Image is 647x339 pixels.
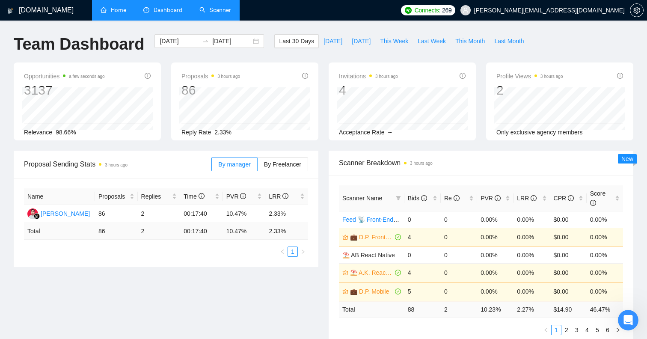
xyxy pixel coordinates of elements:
span: check-circle [395,270,401,276]
td: 5 [404,282,441,301]
li: Next Page [298,247,308,257]
span: left [543,327,549,333]
time: 3 hours ago [217,74,240,79]
li: Previous Page [541,325,551,335]
span: Profile Views [496,71,563,81]
td: 86 [95,205,138,223]
span: info-circle [617,73,623,79]
th: Replies [138,188,181,205]
td: 10.47 % [223,223,266,240]
span: Proposals [181,71,240,81]
a: setting [630,7,644,14]
time: 3 hours ago [540,74,563,79]
th: Proposals [95,188,138,205]
span: Last Week [418,36,446,46]
td: 0.00% [477,282,513,301]
img: gigradar-bm.png [34,213,40,219]
span: Re [444,195,460,202]
td: 0.00% [587,228,623,247]
span: info-circle [199,193,205,199]
span: Proposals [98,192,128,201]
button: [DATE] [319,34,347,48]
li: 5 [592,325,602,335]
td: 2.33% [265,205,308,223]
a: ⛱️ A.K. React.js [350,268,393,277]
span: CPR [554,195,574,202]
td: 0.00% [587,282,623,301]
span: Opportunities [24,71,105,81]
div: 3137 [24,82,105,98]
span: Last 30 Days [279,36,314,46]
td: 46.47 % [587,301,623,318]
span: info-circle [568,195,574,201]
td: 2.27 % [513,301,550,318]
span: Time [184,193,204,200]
a: 6 [603,325,612,335]
a: 1 [552,325,561,335]
td: $0.00 [550,211,587,228]
button: This Month [451,34,490,48]
span: info-circle [302,73,308,79]
li: 6 [602,325,613,335]
button: right [298,247,308,257]
td: $0.00 [550,263,587,282]
td: 10.23 % [477,301,513,318]
span: info-circle [421,195,427,201]
span: Proposal Sending Stats [24,159,211,169]
a: 5 [593,325,602,335]
span: crown [342,234,348,240]
a: homeHome [101,6,126,14]
span: By Freelancer [264,161,301,168]
span: info-circle [460,73,466,79]
span: check-circle [395,288,401,294]
span: user [463,7,469,13]
h1: Team Dashboard [14,34,144,54]
span: Score [590,190,606,206]
li: Previous Page [277,247,288,257]
span: left [280,249,285,254]
span: info-circle [145,73,151,79]
time: 3 hours ago [375,74,398,79]
td: 0 [441,282,477,301]
span: 98.66% [56,129,76,136]
td: Total [339,301,404,318]
span: ⛱️ AB React Native [342,252,395,259]
span: info-circle [531,195,537,201]
td: 0.00% [513,282,550,301]
span: [DATE] [323,36,342,46]
td: 0.00% [513,228,550,247]
td: 86 [95,223,138,240]
button: setting [630,3,644,17]
td: 00:17:40 [180,205,223,223]
td: 0 [441,228,477,247]
span: info-circle [282,193,288,199]
span: Invitations [339,71,398,81]
span: crown [342,270,348,276]
span: to [202,38,209,45]
img: logo [7,4,13,18]
input: End date [212,36,251,46]
span: LRR [517,195,537,202]
a: 4 [582,325,592,335]
li: 3 [572,325,582,335]
a: Feed 📡 Front-End v1.0 [342,216,406,223]
span: right [300,249,306,254]
span: Acceptance Rate [339,129,385,136]
span: Scanner Breakdown [339,158,623,168]
td: 0 [404,211,441,228]
li: 1 [288,247,298,257]
li: Next Page [613,325,623,335]
span: [DATE] [352,36,371,46]
button: Last Month [490,34,528,48]
td: 0.00% [587,247,623,263]
div: [PERSON_NAME] [41,209,90,218]
span: PVR [226,193,246,200]
span: dashboard [143,7,149,13]
button: [DATE] [347,34,375,48]
td: 0.00% [513,211,550,228]
span: By manager [218,161,250,168]
button: right [613,325,623,335]
span: 2.33% [214,129,231,136]
span: info-circle [454,195,460,201]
